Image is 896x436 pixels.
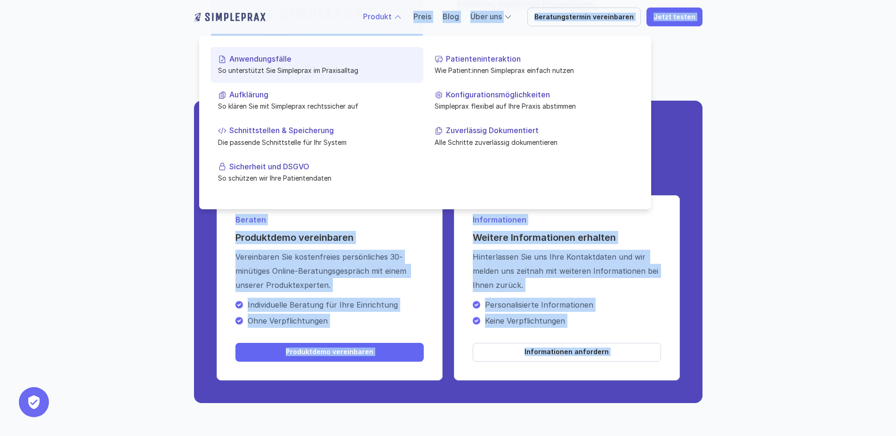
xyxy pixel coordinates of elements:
[210,154,423,190] a: Sicherheit und DSGVOSo schützen wir Ihre Patientendaten
[210,83,423,119] a: AufklärungSo klären Sie mit Simpleprax rechtssicher auf
[443,12,459,21] a: Blog
[229,162,416,171] p: Sicherheit und DSGVO
[286,348,373,356] p: Produktdemo vereinbaren
[446,126,632,135] p: Zuverlässig Dokumentiert
[435,137,632,147] p: Alle Schritte zuverlässig dokumentieren
[473,214,661,225] p: Informationen
[210,47,423,83] a: AnwendungsfälleSo unterstützt Sie Simpleprax im Praxisalltag
[229,55,416,63] p: Anwendungsfälle
[527,8,641,26] a: Beratungstermin vereinbaren
[473,231,661,244] h4: Weitere Informationen erhalten
[427,83,640,119] a: KonfigurationsmöglichkeitenSimpleprax flexibel auf Ihre Praxis abstimmen
[218,173,416,183] p: So schützen wir Ihre Patientendaten
[235,231,424,244] h4: Produktdemo vereinbaren
[218,137,416,147] p: Die passende Schnittstelle für Ihr System
[229,90,416,99] p: Aufklärung
[654,13,695,21] p: Jetzt testen
[363,12,392,21] a: Produkt
[218,101,416,111] p: So klären Sie mit Simpleprax rechtssicher auf
[485,314,661,328] p: Keine Verpflichtungen
[446,90,632,99] p: Konfigurationsmöglichkeiten
[427,47,640,83] a: PatienteninteraktionWie Patient:innen Simpleprax einfach nutzen
[446,55,632,63] p: Patienteninteraktion
[435,101,632,111] p: Simpleprax flexibel auf Ihre Praxis abstimmen
[473,343,661,362] a: Informationen anfordern
[534,13,634,21] p: Beratungstermin vereinbaren
[473,250,661,292] p: Hinterlassen Sie uns Ihre Kontaktdaten und wir melden uns zeitnah mit weiteren Informationen bei ...
[248,314,443,328] p: Ohne Verpflichtungen
[248,298,424,312] p: Individuelle Beratung für Ihre Einrichtung
[235,250,424,292] p: Vereinbaren Sie kostenfreies persönliches 30-minütiges Online-Beratungsgespräch mit einem unserer...
[235,214,424,225] p: Beraten
[413,12,431,21] a: Preis
[435,65,632,75] p: Wie Patient:innen Simpleprax einfach nutzen
[427,119,640,154] a: Zuverlässig DokumentiertAlle Schritte zuverlässig dokumentieren
[646,8,702,26] a: Jetzt testen
[485,298,661,312] p: Personalisierte Informationen
[525,348,609,356] p: Informationen anfordern
[210,119,423,154] a: Schnittstellen & SpeicherungDie passende Schnittstelle für Ihr System
[229,126,416,135] p: Schnittstellen & Speicherung
[235,343,424,362] a: Produktdemo vereinbaren
[470,12,502,21] a: Über uns
[218,65,416,75] p: So unterstützt Sie Simpleprax im Praxisalltag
